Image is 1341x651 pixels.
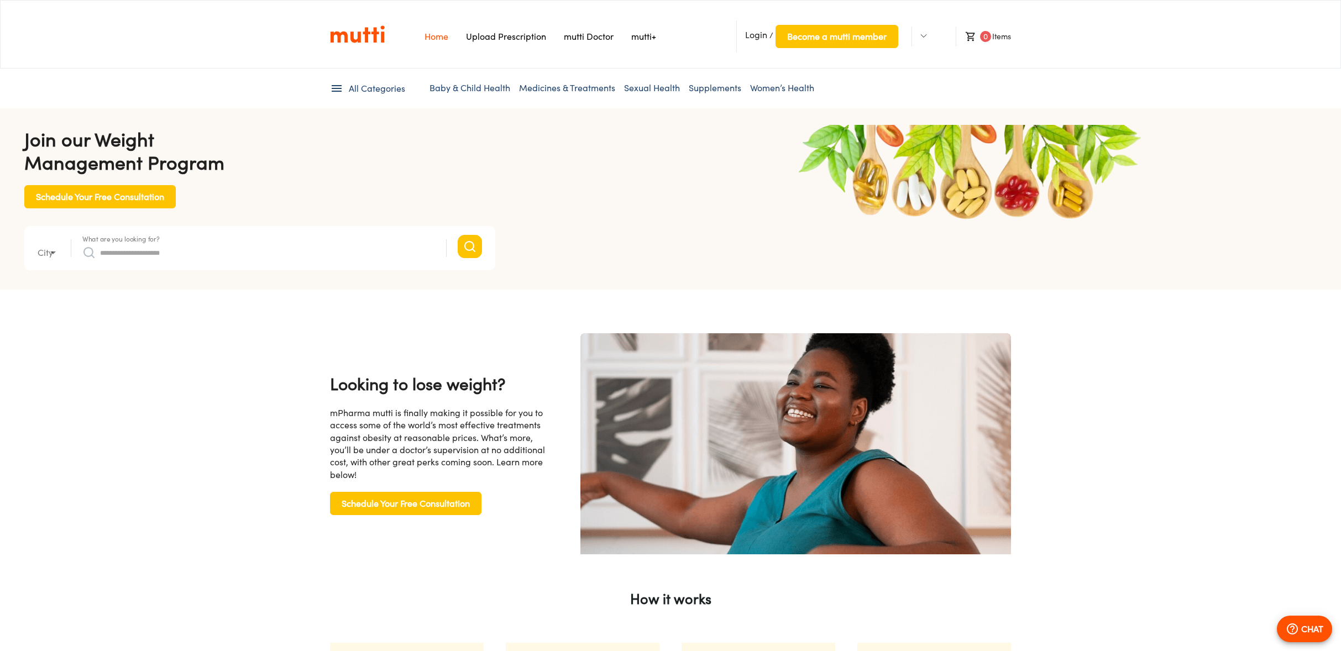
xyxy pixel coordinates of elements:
[624,82,680,93] a: Sexual Health
[36,189,164,204] span: Schedule Your Free Consultation
[24,128,495,174] h4: Join our Weight Management Program
[920,33,927,39] img: Dropdown
[330,25,385,44] img: Logo
[580,333,1011,563] img: become a mutti member
[349,82,405,95] span: All Categories
[745,29,767,40] span: Login
[330,25,385,44] a: Link on the logo navigates to HomePage
[787,29,887,44] span: Become a mutti member
[24,185,176,208] button: Schedule Your Free Consultation
[429,82,510,93] a: Baby & Child Health
[980,31,991,42] span: 0
[631,31,656,42] a: Navigates to mutti+ page
[330,372,549,396] h4: Looking to lose weight?
[776,25,898,48] button: Become a mutti member
[1277,616,1332,642] button: CHAT
[750,82,814,93] a: Women’s Health
[689,82,741,93] a: Supplements
[956,27,1011,46] li: Items
[330,497,481,507] a: Schedule Your Free Consultation
[24,191,176,200] a: Schedule Your Free Consultation
[330,407,549,481] div: mPharma mutti is finally making it possible for you to access some of the world’s most effective ...
[458,235,482,258] button: Search
[425,31,448,42] a: Navigates to Home Page
[564,31,614,42] a: Navigates to mutti doctor website
[330,492,481,515] button: Schedule Your Free Consultation
[519,82,615,93] a: Medicines & Treatments
[82,235,160,242] label: What are you looking for?
[1301,622,1323,636] p: CHAT
[466,31,546,42] a: Navigates to Prescription Upload Page
[736,20,898,53] li: /
[342,496,470,511] span: Schedule Your Free Consultation
[330,587,1011,610] p: How it works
